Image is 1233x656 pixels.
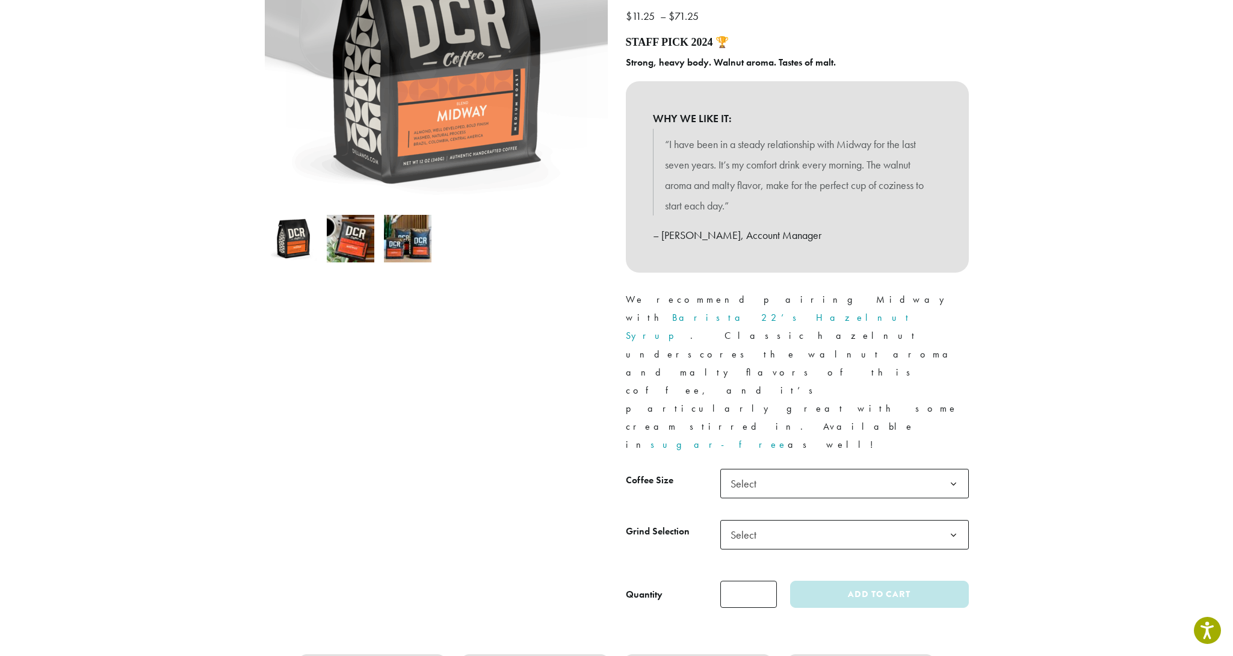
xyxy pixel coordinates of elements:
[327,215,374,262] img: Midway - Image 2
[626,36,969,49] h4: STAFF PICK 2024 🏆
[726,523,768,546] span: Select
[384,215,431,262] img: Midway - Image 3
[720,520,969,549] span: Select
[720,469,969,498] span: Select
[626,523,720,540] label: Grind Selection
[650,438,788,451] a: sugar-free
[270,215,317,262] img: Midway
[669,9,675,23] span: $
[669,9,702,23] bdi: 71.25
[720,581,777,608] input: Product quantity
[626,291,969,454] p: We recommend pairing Midway with . Classic hazelnut underscores the walnut aroma and malty flavor...
[626,9,658,23] bdi: 11.25
[653,108,942,129] b: WHY WE LIKE IT:
[660,9,666,23] span: –
[726,472,768,495] span: Select
[653,225,942,246] p: – [PERSON_NAME], Account Manager
[626,587,663,602] div: Quantity
[626,56,836,69] b: Strong, heavy body. Walnut aroma. Tastes of malt.
[790,581,968,608] button: Add to cart
[626,472,720,489] label: Coffee Size
[626,9,632,23] span: $
[626,311,912,342] a: Barista 22’s Hazelnut Syrup
[665,134,930,215] p: “I have been in a steady relationship with Midway for the last seven years. It’s my comfort drink...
